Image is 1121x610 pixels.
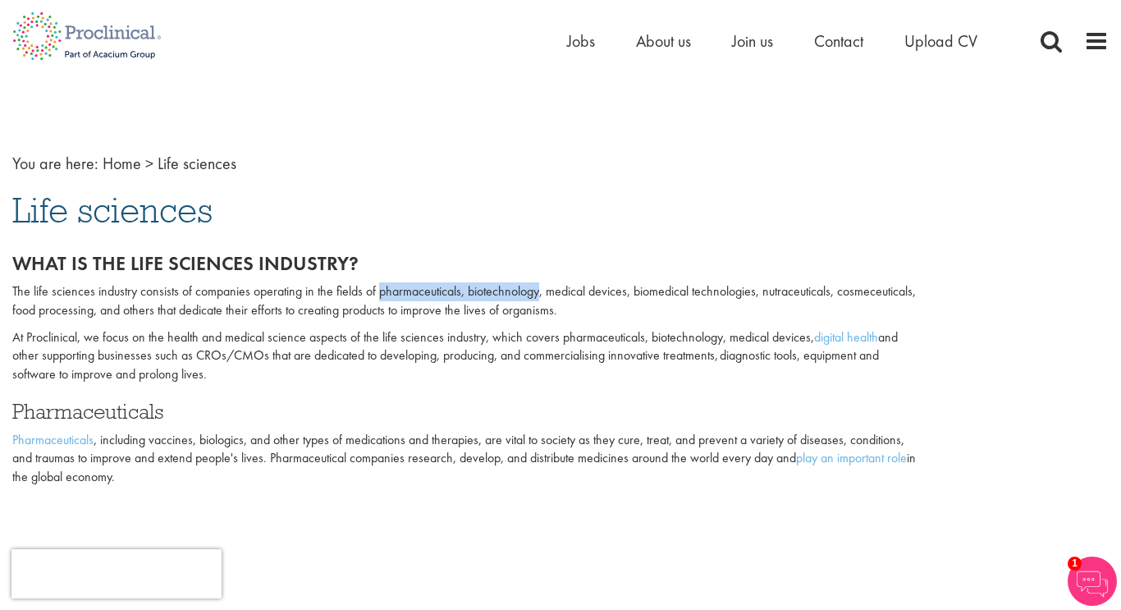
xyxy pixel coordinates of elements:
a: Contact [814,30,863,52]
span: You are here: [12,153,98,174]
a: Jobs [567,30,595,52]
a: Upload CV [904,30,977,52]
span: > [145,153,153,174]
p: , including vaccines, biologics, and other types of medications and therapies, are vital to socie... [12,431,922,488]
h2: What is the life sciences industry? [12,253,922,274]
a: About us [636,30,691,52]
span: Life sciences [12,188,213,232]
img: Chatbot [1068,557,1117,606]
span: 1 [1068,557,1082,571]
iframe: reCAPTCHA [11,549,222,599]
p: The life sciences industry consists of companies operating in the fields of pharmaceuticals, biot... [12,282,922,320]
a: digital health [814,328,878,346]
h3: Pharmaceuticals [12,401,922,422]
span: Life sciences [158,153,236,174]
a: Join us [732,30,773,52]
a: Pharmaceuticals [12,431,94,448]
a: play an important role [796,449,907,466]
p: At Proclinical, we focus on the health and medical science aspects of the life sciences industry,... [12,328,922,385]
a: breadcrumb link [103,153,141,174]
